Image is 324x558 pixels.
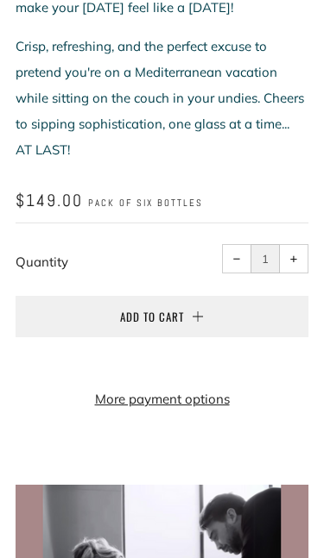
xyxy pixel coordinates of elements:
[88,197,203,210] span: pack of six bottles
[251,244,280,273] input: quantity
[16,190,83,211] span: $149.00
[290,255,298,263] span: +
[120,308,184,325] span: Add to Cart
[16,38,304,158] span: Crisp, refreshing, and the perfect excuse to pretend you're on a Mediterranean vacation while sit...
[16,386,308,412] a: More payment options
[233,255,241,263] span: −
[16,254,68,270] label: Quantity
[16,296,308,337] button: Add to Cart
